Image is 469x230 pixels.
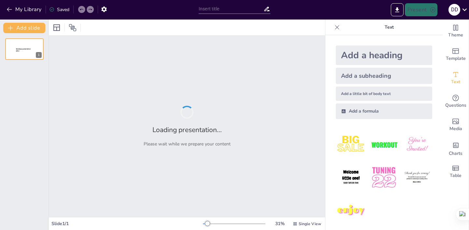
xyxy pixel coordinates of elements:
[443,20,469,43] div: Change the overall theme
[448,32,463,39] span: Theme
[369,129,399,160] img: 2.jpeg
[443,113,469,137] div: Add images, graphics, shapes or video
[69,24,77,32] span: Position
[369,162,399,193] img: 5.jpeg
[299,221,321,226] span: Single View
[391,3,404,16] button: Export to PowerPoint
[5,38,44,60] div: 1
[449,150,462,157] span: Charts
[336,46,432,65] div: Add a heading
[336,87,432,101] div: Add a little bit of body text
[336,196,366,226] img: 7.jpeg
[5,4,44,15] button: My Library
[342,20,436,35] p: Text
[336,68,432,84] div: Add a subheading
[336,103,432,119] div: Add a formula
[199,4,263,14] input: Insert title
[16,48,31,52] span: Sendsteps presentation editor
[402,129,432,160] img: 3.jpeg
[449,125,462,132] span: Media
[49,7,69,13] div: Saved
[443,43,469,66] div: Add ready made slides
[402,162,432,193] img: 6.jpeg
[36,52,42,58] div: 1
[448,4,460,16] div: D D
[445,102,466,109] span: Questions
[451,78,460,86] span: Text
[152,125,222,134] h2: Loading presentation...
[336,162,366,193] img: 4.jpeg
[51,22,62,33] div: Layout
[144,141,231,147] p: Please wait while we prepare your content
[336,129,366,160] img: 1.jpeg
[3,23,45,33] button: Add slide
[443,90,469,113] div: Get real-time input from your audience
[405,3,437,16] button: Present
[51,221,203,227] div: Slide 1 / 1
[450,172,462,179] span: Table
[443,160,469,183] div: Add a table
[443,66,469,90] div: Add text boxes
[448,3,460,16] button: D D
[272,221,288,227] div: 31 %
[446,55,466,62] span: Template
[443,137,469,160] div: Add charts and graphs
